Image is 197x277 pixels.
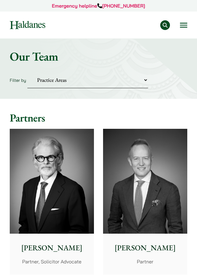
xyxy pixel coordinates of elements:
[103,129,187,275] a: [PERSON_NAME] Partner
[10,21,45,29] img: Logo of Haldanes
[160,20,170,30] button: Search
[10,129,94,275] a: [PERSON_NAME] Partner, Solicitor Advocate
[14,258,89,265] p: Partner, Solicitor Advocate
[14,242,89,254] p: [PERSON_NAME]
[107,242,183,254] p: [PERSON_NAME]
[10,112,187,125] h2: Partners
[10,49,187,64] h1: Our Team
[52,3,145,9] a: Emergency helpline[PHONE_NUMBER]
[107,258,183,265] p: Partner
[10,78,26,83] label: Filter by
[180,23,187,28] button: Open menu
